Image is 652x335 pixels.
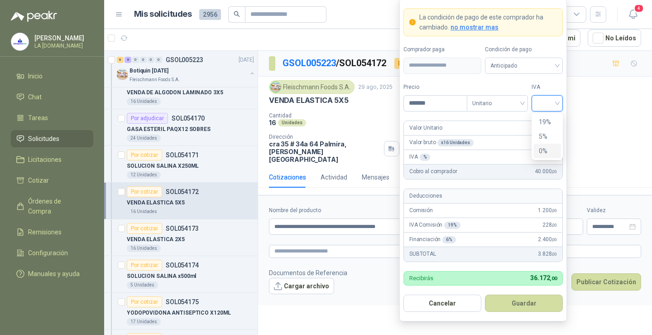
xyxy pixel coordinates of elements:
p: IVA [409,153,430,161]
p: IVA Comisión [409,221,460,229]
div: Por cotizar [127,186,162,197]
div: 12 Unidades [127,171,161,179]
span: ,00 [551,208,557,213]
span: no mostrar mas [451,24,499,31]
label: Precio [403,83,467,92]
span: 228 [542,221,557,229]
img: Company Logo [11,33,29,50]
label: Validez [587,206,641,215]
button: Cancelar [403,295,481,312]
span: Licitaciones [28,155,62,165]
p: VENDA DE ALGODON LAMINADO 3X5 [127,88,223,97]
div: 0 [155,57,162,63]
p: GSOL005223 [166,57,203,63]
div: 24 Unidades [127,135,161,142]
div: 0% [533,144,561,158]
p: VENDA ELASTICA 5X5 [127,199,185,207]
div: 5% [533,129,561,144]
div: Cotizaciones [269,172,306,182]
a: Por adjudicarSOL054169VENDA DE ALGODON LAMINADO 3X516 Unidades [104,73,258,109]
div: 0 [148,57,154,63]
div: Por cotizar [127,150,162,160]
p: SOL054170 [172,115,205,121]
p: Recibirás [409,275,433,281]
a: Por adjudicarSOL054170GASA ESTERIL PAQX12 SOBRES24 Unidades [104,109,258,146]
label: Nombre del producto [269,206,457,215]
div: 19% [533,115,561,129]
span: 1.200 [538,206,557,215]
p: Cobro al comprador [409,167,457,176]
span: Anticipado [490,59,557,73]
div: Por cotizar [127,296,162,307]
p: Deducciones [409,192,442,200]
div: 19 % [444,222,460,229]
span: Manuales y ayuda [28,269,80,279]
div: 19% [539,117,556,127]
span: ,00 [551,252,557,257]
h1: Mis solicitudes [134,8,192,21]
p: [PERSON_NAME] [34,35,91,41]
span: 4 [634,4,644,13]
div: Mensajes [362,172,389,182]
button: No Leídos [588,29,641,47]
span: 2.400 [538,235,557,244]
div: Fleischmann Foods S.A. [269,80,355,94]
div: 8 [125,57,131,63]
a: Por cotizarSOL054173VENDA ELASTICA 2X516 Unidades [104,219,258,256]
button: Publicar Cotización [571,273,641,291]
button: 4 [625,6,641,23]
div: Unidades [278,119,306,126]
a: Tareas [11,109,93,126]
div: % [420,154,431,161]
span: Configuración [28,248,68,258]
div: 0 [140,57,147,63]
a: Configuración [11,244,93,262]
p: LA [DOMAIN_NAME] [34,43,91,49]
img: Company Logo [271,82,281,92]
a: Por cotizarSOL054171SOLUCION SALINA X250ML12 Unidades [104,146,258,183]
div: Por cotizar [394,58,436,69]
p: SOL054175 [166,299,199,305]
a: Cotizar [11,172,93,189]
div: 6 [117,57,124,63]
p: VENDA ELASTICA 2X5 [127,235,185,244]
a: Chat [11,88,93,106]
div: Por cotizar [127,223,162,234]
p: Documentos de Referencia [269,268,347,278]
span: 40.000 [535,167,557,176]
p: Cantidad [269,112,399,119]
p: Financiación [409,235,456,244]
div: x 16 Unidades [437,139,473,146]
div: 17 Unidades [127,318,161,325]
a: GSOL005223 [283,58,336,68]
p: SOL054171 [166,152,199,158]
label: Condición de pago [485,45,563,54]
p: SOLUCION SALINA x500ml [127,272,196,281]
div: Por cotizar [127,260,162,271]
p: Dirección [269,134,380,140]
span: ,00 [551,237,557,242]
div: 16 Unidades [127,98,161,105]
a: Licitaciones [11,151,93,168]
span: Unitario [472,97,523,110]
div: 5 Unidades [127,282,158,289]
span: Chat [28,92,42,102]
div: 6 % [442,236,456,243]
p: 29 ago, 2025 [358,83,393,92]
div: 0 [132,57,139,63]
div: Por adjudicar [127,113,168,124]
button: Cargar archivo [269,278,334,294]
span: 3.828 [538,250,557,258]
p: La condición de pago de este comprador ha cambiado. [419,12,557,32]
span: ,00 [551,169,557,174]
span: ,00 [550,276,557,282]
a: 6 8 0 0 0 0 GSOL005223[DATE] Company LogoBotiquin [DATE]Fleischmann Foods S.A. [117,54,256,83]
span: ,00 [551,223,557,228]
span: 2956 [199,9,221,20]
span: Tareas [28,113,48,123]
p: SOL054174 [166,262,199,268]
img: Logo peakr [11,11,57,22]
p: / SOL054172 [283,56,387,70]
p: Valor Unitario [409,124,442,132]
div: 16 Unidades [127,208,161,215]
